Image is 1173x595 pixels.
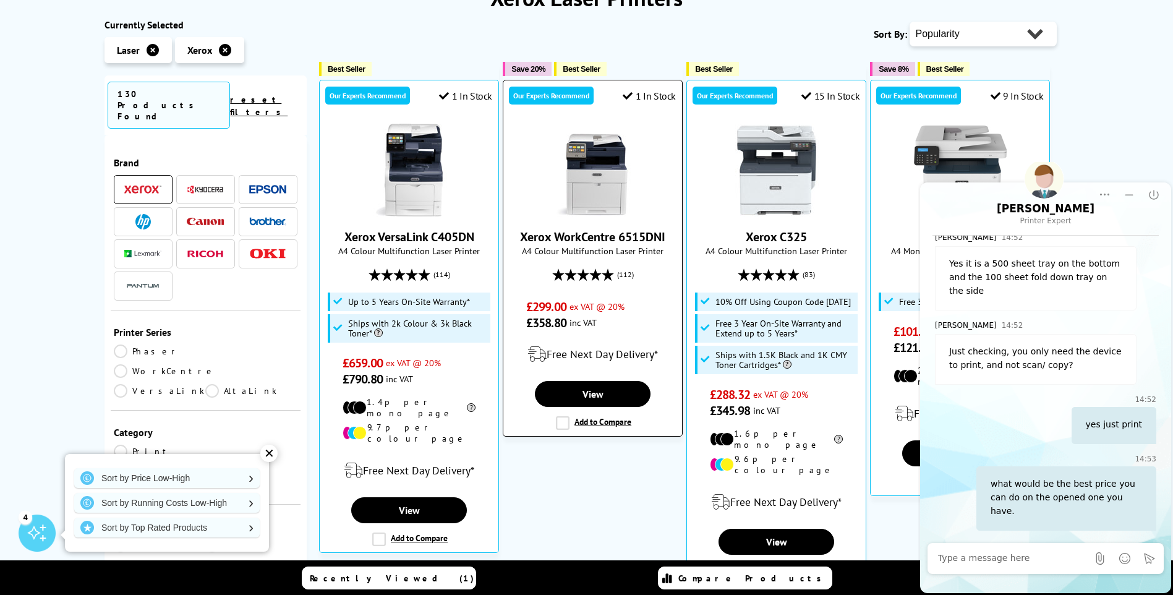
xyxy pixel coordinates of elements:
a: Xerox C325 [746,229,807,245]
div: Currently Selected [105,19,307,31]
a: Print Only [114,445,206,472]
span: Best Seller [926,64,964,74]
a: Phaser [114,345,206,358]
li: 2.1p per mono page [894,365,1026,387]
a: AltaLink [205,384,297,398]
a: VersaLink [114,384,206,398]
img: Epson [249,185,286,194]
a: Recently Viewed (1) [302,567,476,589]
span: 10% Off Using Coupon Code [DATE] [715,297,851,307]
span: (83) [803,263,815,286]
a: Sort by Price Low-High [74,468,260,488]
div: 4 [19,510,32,524]
span: inc VAT [386,373,413,385]
span: A4 Colour Multifunction Laser Printer [326,245,492,257]
img: Kyocera [187,185,224,194]
div: 9 In Stock [991,90,1044,102]
span: inc VAT [569,317,597,328]
div: Printer Series [114,326,298,338]
div: modal_delivery [693,485,859,520]
a: Sort by Running Costs Low-High [74,493,260,513]
span: Ships with 1.5K Black and 1K CMY Toner Cartridges* [715,350,855,370]
div: modal_delivery [877,396,1043,431]
iframe: chat window [918,162,1173,595]
a: Xerox WorkCentre 6515DNI [520,229,665,245]
span: Best Seller [695,64,733,74]
img: Ricoh [187,250,224,257]
label: Add to Compare [556,416,631,430]
a: Kyocera [187,182,224,197]
span: A4 Mono Multifunction Laser Printer [877,245,1043,257]
a: Xerox B225 [914,207,1007,219]
img: Pantum [124,278,161,293]
span: £299.00 [526,299,566,315]
span: £345.98 [710,403,750,419]
img: Xerox [124,185,161,194]
a: View [535,381,650,407]
label: Add to Compare [372,533,448,546]
span: Free 3 Year On-Site Warranty and Extend up to 5 Years* [715,319,855,338]
a: WorkCentre [114,364,216,378]
div: modal_delivery [510,337,676,372]
button: Save 20% [503,62,552,76]
img: Canon [187,218,224,226]
div: Brand [114,156,298,169]
a: View [351,497,466,523]
span: Compare Products [678,573,828,584]
div: Our Experts Recommend [325,87,410,105]
img: Xerox WorkCentre 6515DNI [547,124,639,216]
span: Ships with 2k Colour & 3k Black Toner* [348,319,488,338]
span: £358.80 [526,315,566,331]
button: Best Seller [319,62,372,76]
span: (114) [433,263,450,286]
button: Best Seller [554,62,607,76]
span: A4 Colour Multifunction Laser Printer [510,245,676,257]
span: Xerox [187,44,212,56]
span: £659.00 [343,355,383,371]
button: Best Seller [686,62,739,76]
img: Brother [249,217,286,226]
span: Recently Viewed (1) [310,573,474,584]
a: Pantum [124,278,161,294]
a: OKI [249,246,286,262]
a: Xerox VersaLink C405DN [344,229,474,245]
a: reset filters [230,94,288,118]
span: £790.80 [343,371,383,387]
li: 1.4p per mono page [343,396,476,419]
div: Our Experts Recommend [876,87,961,105]
li: 9.6p per colour page [710,453,843,476]
div: 1 In Stock [439,90,492,102]
a: Compare Products [658,567,832,589]
span: Save 8% [879,64,908,74]
li: 9.7p per colour page [343,422,476,444]
div: Category [114,426,298,439]
span: Laser [117,44,140,56]
img: HP [135,214,151,229]
div: 15 In Stock [801,90,859,102]
a: Canon [187,214,224,229]
img: Xerox C325 [730,124,823,216]
div: 1 In Stock [623,90,676,102]
span: £121.90 [894,340,934,356]
button: Best Seller [918,62,970,76]
img: Xerox VersaLink C405DN [363,124,456,216]
a: Xerox VersaLink C405DN [363,207,456,219]
span: Up to 5 Years On-Site Warranty* [348,297,470,307]
img: Lexmark [124,250,161,257]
